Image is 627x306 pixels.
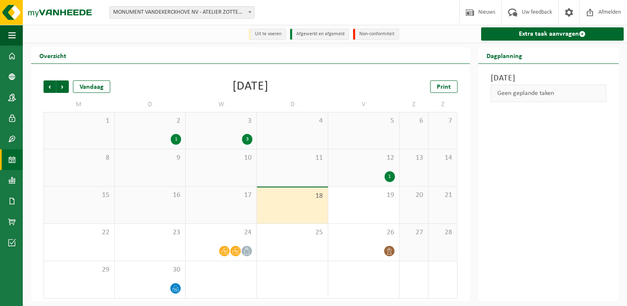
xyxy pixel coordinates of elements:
li: Non-conformiteit [353,29,399,40]
div: 3 [242,134,252,145]
span: 22 [48,228,110,237]
div: Geen geplande taken [491,85,607,102]
span: 18 [261,192,324,201]
span: 6 [404,117,424,126]
span: 12 [332,153,395,163]
td: M [44,97,115,112]
span: 13 [404,153,424,163]
span: 21 [433,191,453,200]
span: 8 [48,153,110,163]
span: Vorige [44,80,56,93]
span: 27 [404,228,424,237]
div: 1 [385,171,395,182]
span: 10 [190,153,252,163]
a: Print [430,80,458,93]
span: 26 [332,228,395,237]
span: MONUMENT VANDEKERCKHOVE NV - ATELIER ZOTTEGEM - 10-746253 [110,7,254,18]
td: Z [399,97,428,112]
li: Afgewerkt en afgemeld [290,29,349,40]
h2: Overzicht [31,47,75,63]
td: W [186,97,257,112]
span: 4 [261,117,324,126]
span: 9 [119,153,182,163]
div: Vandaag [73,80,110,93]
span: 15 [48,191,110,200]
div: [DATE] [232,80,269,93]
div: 1 [171,134,181,145]
h2: Dagplanning [478,47,530,63]
span: 16 [119,191,182,200]
span: 30 [119,265,182,274]
span: 20 [404,191,424,200]
span: 7 [433,117,453,126]
span: 28 [433,228,453,237]
span: Print [437,84,451,90]
span: 1 [48,117,110,126]
td: Z [428,97,458,112]
td: D [257,97,328,112]
td: V [328,97,399,112]
span: 2 [119,117,182,126]
span: 5 [332,117,395,126]
span: 19 [332,191,395,200]
span: 25 [261,228,324,237]
span: 23 [119,228,182,237]
a: Extra taak aanvragen [481,27,624,41]
span: Volgende [56,80,69,93]
li: Uit te voeren [249,29,286,40]
td: D [115,97,186,112]
span: 17 [190,191,252,200]
h3: [DATE] [491,72,607,85]
span: MONUMENT VANDEKERCKHOVE NV - ATELIER ZOTTEGEM - 10-746253 [109,6,254,19]
span: 11 [261,153,324,163]
span: 14 [433,153,453,163]
span: 3 [190,117,252,126]
span: 29 [48,265,110,274]
span: 24 [190,228,252,237]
